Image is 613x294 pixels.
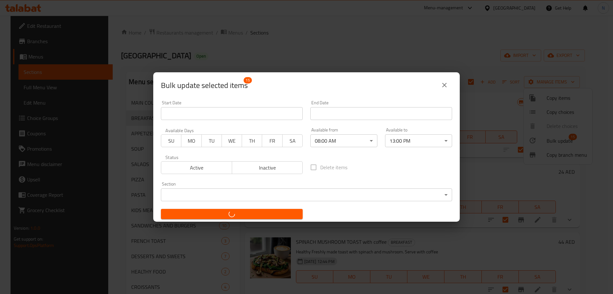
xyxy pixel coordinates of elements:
button: WE [222,134,242,147]
span: Inactive [235,163,300,172]
button: TH [242,134,262,147]
span: TH [245,136,260,146]
span: Active [164,163,230,172]
span: SU [164,136,179,146]
span: Delete items [320,163,347,171]
button: close [437,77,452,93]
span: MO [184,136,199,146]
span: TU [204,136,219,146]
button: MO [181,134,201,147]
span: SA [285,136,300,146]
div: 13:00 PM [385,134,452,147]
div: ​ [161,188,452,201]
span: WE [224,136,239,146]
button: SU [161,134,181,147]
button: Inactive [232,161,303,174]
button: SA [282,134,303,147]
div: 08:00 AM [310,134,377,147]
span: Selected items count [161,80,248,91]
button: TU [201,134,222,147]
span: FR [265,136,280,146]
button: FR [262,134,282,147]
span: 15 [244,77,252,83]
button: Active [161,161,232,174]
